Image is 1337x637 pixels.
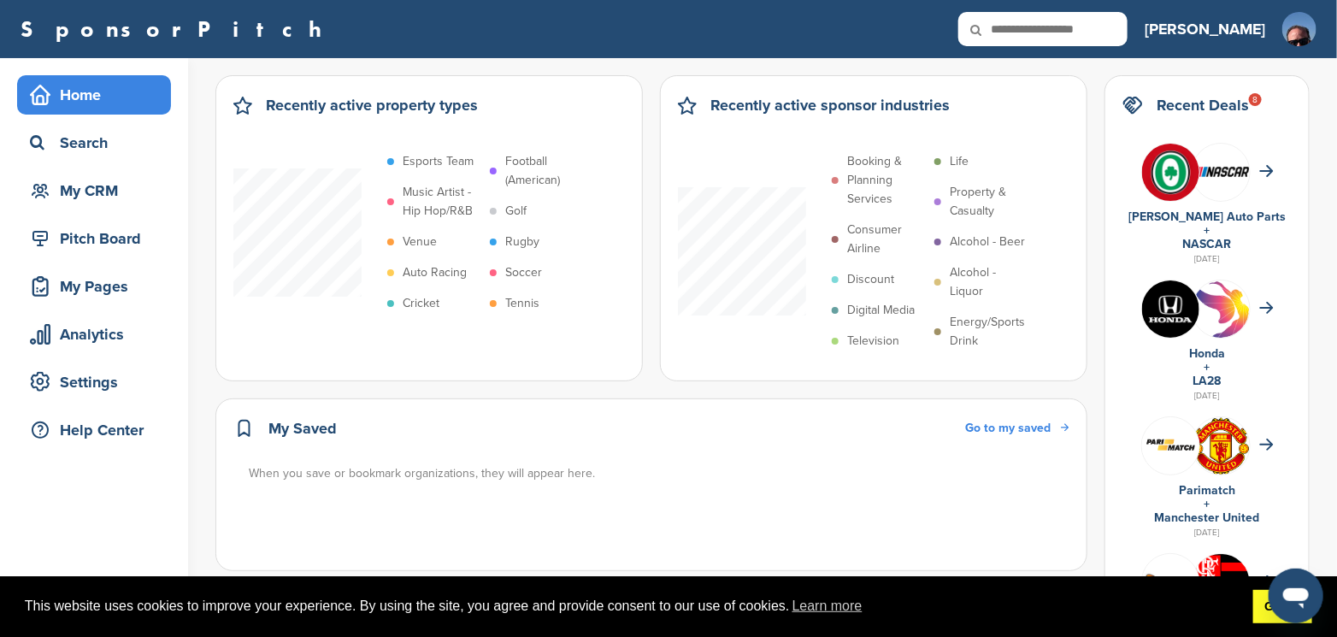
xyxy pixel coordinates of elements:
a: [PERSON_NAME] Auto Parts [1128,209,1286,224]
iframe: Button to launch messaging window [1269,569,1323,623]
p: Alcohol - Liquor [950,263,1028,301]
p: Life [950,152,969,171]
p: Golf [505,202,527,221]
img: Data?1415807839 [1193,554,1250,624]
span: Go to my saved [965,421,1051,435]
img: Betano [1142,572,1199,593]
h3: [PERSON_NAME] [1145,17,1265,41]
p: Television [847,332,899,351]
img: 7569886e 0a8b 4460 bc64 d028672dde70 [1193,167,1250,177]
a: Analytics [17,315,171,354]
div: Pitch Board [26,223,171,254]
p: Venue [403,233,437,251]
a: Home [17,75,171,115]
p: Auto Racing [403,263,467,282]
a: SponsorPitch [21,18,333,40]
a: My Pages [17,267,171,306]
h2: My Saved [268,416,337,440]
img: V7vhzcmg 400x400 [1142,144,1199,201]
a: Honda [1189,346,1225,361]
a: Settings [17,363,171,402]
p: Alcohol - Beer [950,233,1025,251]
p: Property & Casualty [950,183,1028,221]
p: Football (American) [505,152,584,190]
p: Esports Team [403,152,474,171]
a: learn more about cookies [790,593,865,619]
img: La 2028 olympics logo [1193,280,1250,382]
div: [DATE] [1122,388,1292,404]
div: My CRM [26,175,171,206]
div: Analytics [26,319,171,350]
p: Discount [847,270,894,289]
a: Search [17,123,171,162]
span: This website uses cookies to improve your experience. By using the site, you agree and provide co... [25,593,1240,619]
a: NASCAR [1183,237,1232,251]
a: Parimatch [1179,483,1235,498]
p: Booking & Planning Services [847,152,926,209]
a: Go to my saved [965,419,1069,438]
div: Settings [26,367,171,398]
p: Consumer Airline [847,221,926,258]
div: 8 [1249,93,1262,106]
p: Energy/Sports Drink [950,313,1028,351]
div: When you save or bookmark organizations, they will appear here. [249,464,1071,483]
div: Home [26,80,171,110]
a: [PERSON_NAME] [1145,10,1265,48]
p: Digital Media [847,301,915,320]
a: + [1204,497,1210,511]
a: LA28 [1193,374,1222,388]
div: Help Center [26,415,171,445]
p: Soccer [505,263,542,282]
h2: Recently active property types [266,93,478,117]
div: Search [26,127,171,158]
div: My Pages [26,271,171,302]
h2: Recently active sponsor industries [710,93,950,117]
p: Cricket [403,294,439,313]
a: dismiss cookie message [1253,590,1312,624]
a: Help Center [17,410,171,450]
a: My CRM [17,171,171,210]
p: Rugby [505,233,539,251]
img: Screen shot 2018 07 10 at 12.33.29 pm [1142,435,1199,456]
h2: Recent Deals [1157,93,1249,117]
img: Open uri20141112 64162 1lb1st5?1415809441 [1193,417,1250,475]
p: Music Artist - Hip Hop/R&B [403,183,481,221]
a: Pitch Board [17,219,171,258]
a: Manchester United [1155,510,1260,525]
div: [DATE] [1122,251,1292,267]
div: [DATE] [1122,525,1292,540]
p: Tennis [505,294,539,313]
a: + [1204,360,1210,375]
img: Kln5su0v 400x400 [1142,280,1199,338]
a: + [1204,223,1210,238]
img: Headshot [1282,12,1316,66]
